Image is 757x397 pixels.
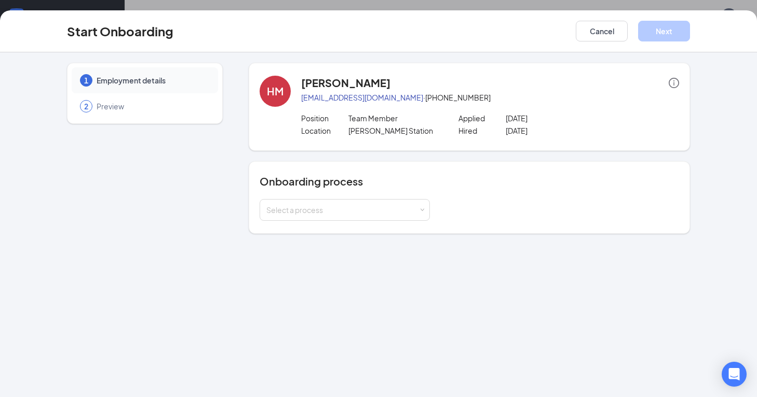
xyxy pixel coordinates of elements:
[576,21,628,41] button: Cancel
[348,125,443,136] p: [PERSON_NAME] Station
[638,21,690,41] button: Next
[97,75,208,86] span: Employment details
[506,113,600,123] p: [DATE]
[84,101,88,111] span: 2
[506,125,600,136] p: [DATE]
[458,113,506,123] p: Applied
[97,101,208,111] span: Preview
[267,84,283,98] div: HM
[301,92,679,103] p: · [PHONE_NUMBER]
[722,362,747,387] div: Open Intercom Messenger
[260,174,679,189] h4: Onboarding process
[301,76,390,90] h4: [PERSON_NAME]
[301,93,423,102] a: [EMAIL_ADDRESS][DOMAIN_NAME]
[301,125,348,136] p: Location
[348,113,443,123] p: Team Member
[669,78,679,88] span: info-circle
[67,22,173,40] h3: Start Onboarding
[84,75,88,86] span: 1
[458,125,506,136] p: Hired
[266,205,418,215] div: Select a process
[301,113,348,123] p: Position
